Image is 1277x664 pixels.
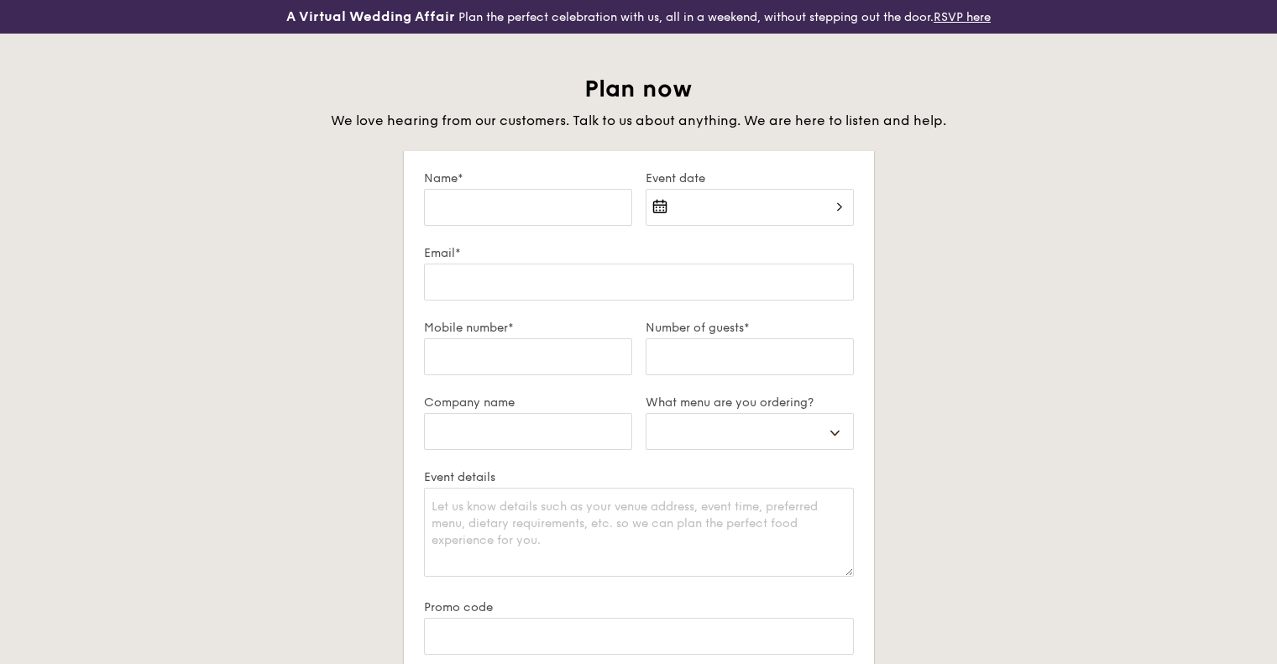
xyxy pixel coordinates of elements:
textarea: Let us know details such as your venue address, event time, preferred menu, dietary requirements,... [424,488,854,577]
div: Plan the perfect celebration with us, all in a weekend, without stepping out the door. [213,7,1065,27]
span: We love hearing from our customers. Talk to us about anything. We are here to listen and help. [331,112,946,128]
label: Name* [424,171,632,186]
label: Number of guests* [646,321,854,335]
a: RSVP here [934,10,991,24]
label: Promo code [424,600,854,614]
label: Mobile number* [424,321,632,335]
span: Plan now [584,75,693,103]
label: Email* [424,246,854,260]
h4: A Virtual Wedding Affair [286,7,455,27]
label: Event details [424,470,854,484]
label: What menu are you ordering? [646,395,854,410]
label: Event date [646,171,854,186]
label: Company name [424,395,632,410]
